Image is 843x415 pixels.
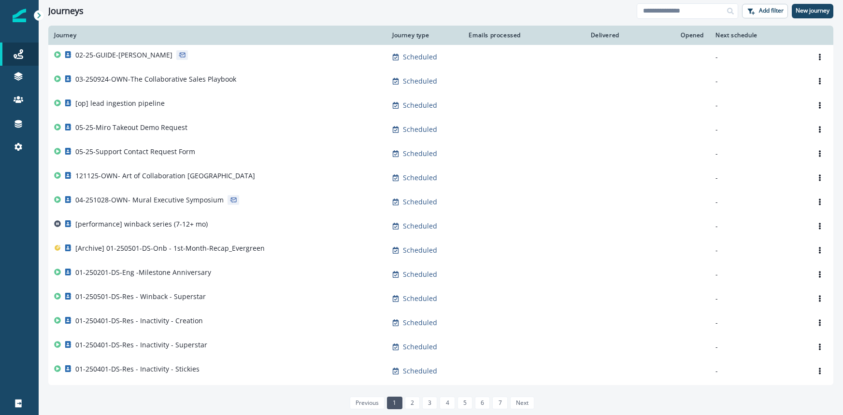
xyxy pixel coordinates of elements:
[48,238,833,262] a: [Archive] 01-250501-DS-Onb - 1st-Month-Recap_EvergreenScheduled--Options
[759,7,784,14] p: Add filter
[715,197,800,207] p: -
[48,359,833,383] a: 01-250401-DS-Res - Inactivity - StickiesScheduled--Options
[812,340,828,354] button: Options
[75,123,187,132] p: 05-25-Miro Takeout Demo Request
[75,268,211,277] p: 01-250201-DS-Eng -Milestone Anniversary
[812,219,828,233] button: Options
[48,262,833,286] a: 01-250201-DS-Eng -Milestone AnniversaryScheduled--Options
[392,31,453,39] div: Journey type
[510,397,534,409] a: Next page
[422,397,437,409] a: Page 3
[48,93,833,117] a: [op] lead ingestion pipelineScheduled--Options
[715,221,800,231] p: -
[403,221,437,231] p: Scheduled
[812,195,828,209] button: Options
[403,342,437,352] p: Scheduled
[812,243,828,258] button: Options
[715,52,800,62] p: -
[75,74,236,84] p: 03-250924-OWN-The Collaborative Sales Playbook
[75,99,165,108] p: [op] lead ingestion pipeline
[75,171,255,181] p: 121125-OWN- Art of Collaboration [GEOGRAPHIC_DATA]
[715,76,800,86] p: -
[403,318,437,328] p: Scheduled
[403,245,437,255] p: Scheduled
[403,173,437,183] p: Scheduled
[492,397,507,409] a: Page 7
[403,52,437,62] p: Scheduled
[715,149,800,158] p: -
[796,7,829,14] p: New journey
[48,214,833,238] a: [performance] winback series (7-12+ mo)Scheduled--Options
[715,31,800,39] div: Next schedule
[715,173,800,183] p: -
[387,397,402,409] a: Page 1 is your current page
[403,197,437,207] p: Scheduled
[440,397,455,409] a: Page 4
[75,340,207,350] p: 01-250401-DS-Res - Inactivity - Superstar
[48,142,833,166] a: 05-25-Support Contact Request FormScheduled--Options
[715,245,800,255] p: -
[48,69,833,93] a: 03-250924-OWN-The Collaborative Sales PlaybookScheduled--Options
[812,146,828,161] button: Options
[403,366,437,376] p: Scheduled
[792,4,833,18] button: New journey
[403,294,437,303] p: Scheduled
[457,397,472,409] a: Page 5
[812,315,828,330] button: Options
[54,31,381,39] div: Journey
[403,100,437,110] p: Scheduled
[715,294,800,303] p: -
[715,342,800,352] p: -
[48,166,833,190] a: 121125-OWN- Art of Collaboration [GEOGRAPHIC_DATA]Scheduled--Options
[812,267,828,282] button: Options
[75,219,208,229] p: [performance] winback series (7-12+ mo)
[13,9,26,22] img: Inflection
[403,270,437,279] p: Scheduled
[812,171,828,185] button: Options
[465,31,521,39] div: Emails processed
[715,100,800,110] p: -
[812,291,828,306] button: Options
[75,50,172,60] p: 02-25-GUIDE-[PERSON_NAME]
[715,366,800,376] p: -
[812,50,828,64] button: Options
[48,311,833,335] a: 01-250401-DS-Res - Inactivity - CreationScheduled--Options
[48,335,833,359] a: 01-250401-DS-Res - Inactivity - SuperstarScheduled--Options
[75,147,195,157] p: 05-25-Support Contact Request Form
[48,383,833,407] a: 01-250501-DS-Res - Winback - CreationScheduled--Options
[403,125,437,134] p: Scheduled
[532,31,619,39] div: Delivered
[75,195,224,205] p: 04-251028-OWN- Mural Executive Symposium
[48,117,833,142] a: 05-25-Miro Takeout Demo RequestScheduled--Options
[75,243,265,253] p: [Archive] 01-250501-DS-Onb - 1st-Month-Recap_Evergreen
[403,76,437,86] p: Scheduled
[75,364,200,374] p: 01-250401-DS-Res - Inactivity - Stickies
[405,397,420,409] a: Page 2
[812,122,828,137] button: Options
[715,270,800,279] p: -
[742,4,788,18] button: Add filter
[48,45,833,69] a: 02-25-GUIDE-[PERSON_NAME]Scheduled--Options
[812,74,828,88] button: Options
[48,190,833,214] a: 04-251028-OWN- Mural Executive SymposiumScheduled--Options
[812,98,828,113] button: Options
[715,125,800,134] p: -
[347,397,534,409] ul: Pagination
[812,364,828,378] button: Options
[48,6,84,16] h1: Journeys
[631,31,704,39] div: Opened
[48,286,833,311] a: 01-250501-DS-Res - Winback - SuperstarScheduled--Options
[715,318,800,328] p: -
[403,149,437,158] p: Scheduled
[75,316,203,326] p: 01-250401-DS-Res - Inactivity - Creation
[75,292,206,301] p: 01-250501-DS-Res - Winback - Superstar
[475,397,490,409] a: Page 6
